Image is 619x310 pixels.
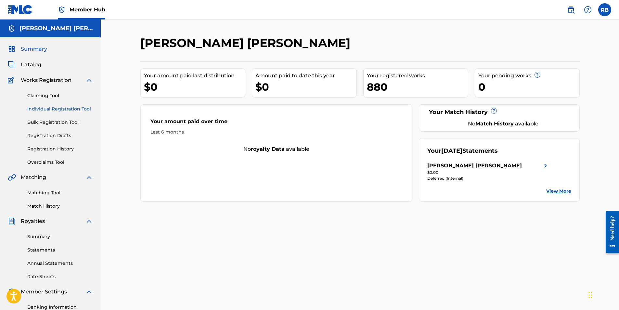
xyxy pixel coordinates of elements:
[27,189,93,196] a: Matching Tool
[21,45,47,53] span: Summary
[478,72,579,80] div: Your pending works
[475,121,514,127] strong: Match History
[427,162,549,181] a: [PERSON_NAME] [PERSON_NAME]right chevron icon$0.00Deferred (Internal)
[598,3,611,16] div: User Menu
[8,25,16,32] img: Accounts
[8,217,16,225] img: Royalties
[581,3,594,16] div: Help
[58,6,66,14] img: Top Rightsholder
[144,72,245,80] div: Your amount paid last distribution
[491,108,496,113] span: ?
[70,6,105,13] span: Member Hub
[546,188,571,195] a: View More
[427,162,522,170] div: [PERSON_NAME] [PERSON_NAME]
[435,120,571,128] div: No available
[21,76,71,84] span: Works Registration
[19,25,93,32] h5: RICHARD MELVIN BROWN
[140,36,354,50] h2: [PERSON_NAME] [PERSON_NAME]
[567,6,575,14] img: search
[8,61,41,69] a: CatalogCatalog
[85,288,93,296] img: expand
[27,159,93,166] a: Overclaims Tool
[427,175,549,181] div: Deferred (Internal)
[8,61,16,69] img: Catalog
[8,45,47,53] a: SummarySummary
[367,72,468,80] div: Your registered works
[8,5,33,14] img: MLC Logo
[8,174,16,181] img: Matching
[27,273,93,280] a: Rate Sheets
[144,80,245,94] div: $0
[85,76,93,84] img: expand
[478,80,579,94] div: 0
[27,119,93,126] a: Bulk Registration Tool
[27,203,93,210] a: Match History
[150,129,403,136] div: Last 6 months
[21,217,45,225] span: Royalties
[601,206,619,258] iframe: Resource Center
[584,6,592,14] img: help
[255,72,356,80] div: Amount paid to date this year
[27,247,93,253] a: Statements
[21,174,46,181] span: Matching
[27,92,93,99] a: Claiming Tool
[141,145,412,153] div: No available
[251,146,285,152] strong: royalty data
[27,260,93,267] a: Annual Statements
[150,118,403,129] div: Your amount paid over time
[27,132,93,139] a: Registration Drafts
[255,80,356,94] div: $0
[8,45,16,53] img: Summary
[21,288,67,296] span: Member Settings
[427,170,549,175] div: $0.00
[8,76,16,84] img: Works Registration
[27,146,93,152] a: Registration History
[27,233,93,240] a: Summary
[427,108,571,117] div: Your Match History
[588,285,592,305] div: Drag
[427,147,498,155] div: Your Statements
[85,217,93,225] img: expand
[85,174,93,181] img: expand
[367,80,468,94] div: 880
[564,3,577,16] a: Public Search
[535,72,540,77] span: ?
[8,288,16,296] img: Member Settings
[587,279,619,310] iframe: Chat Widget
[21,61,41,69] span: Catalog
[542,162,549,170] img: right chevron icon
[27,106,93,112] a: Individual Registration Tool
[441,147,462,154] span: [DATE]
